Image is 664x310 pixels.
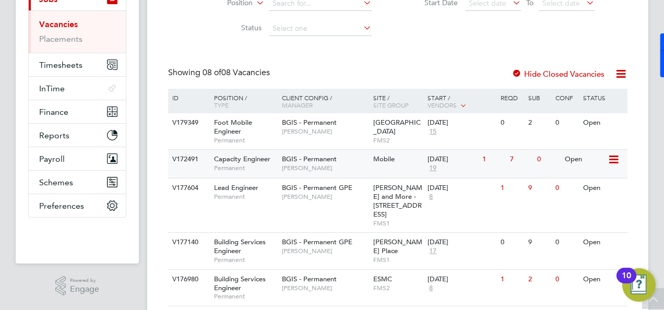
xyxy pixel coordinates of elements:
[553,113,580,133] div: 0
[553,233,580,252] div: 0
[29,10,126,53] div: Jobs
[282,127,368,136] span: [PERSON_NAME]
[580,89,626,106] div: Status
[214,237,266,255] span: Building Services Engineer
[526,270,553,289] div: 2
[580,233,626,252] div: Open
[279,89,371,114] div: Client Config /
[170,233,206,252] div: V177140
[425,89,498,115] div: Start /
[428,127,438,136] span: 15
[203,67,270,78] span: 08 Vacancies
[553,270,580,289] div: 0
[29,147,126,170] button: Payroll
[428,247,438,256] span: 17
[373,101,409,109] span: Site Group
[214,101,229,109] span: Type
[214,136,277,145] span: Permanent
[373,275,392,283] span: ESMC
[553,89,580,106] div: Conf
[214,154,270,163] span: Capacity Engineer
[282,118,337,127] span: BGIS - Permanent
[29,53,126,76] button: Timesheets
[39,177,73,187] span: Schemes
[203,67,221,78] span: 08 of
[373,183,422,219] span: [PERSON_NAME] and More - [STREET_ADDRESS]
[373,284,423,292] span: FMS2
[29,124,126,147] button: Reports
[373,136,423,145] span: FMS2
[170,178,206,198] div: V177604
[70,285,99,294] span: Engage
[373,154,395,163] span: Mobile
[28,228,126,245] a: Go to home page
[39,19,78,29] a: Vacancies
[29,171,126,194] button: Schemes
[29,77,126,100] button: InTime
[39,107,68,117] span: Finance
[282,164,368,172] span: [PERSON_NAME]
[282,101,313,109] span: Manager
[622,276,631,289] div: 10
[371,89,425,114] div: Site /
[498,89,525,106] div: Reqd
[39,34,82,44] a: Placements
[282,247,368,255] span: [PERSON_NAME]
[526,89,553,106] div: Sub
[201,23,262,32] label: Status
[428,184,495,193] div: [DATE]
[526,113,553,133] div: 2
[580,178,626,198] div: Open
[39,154,65,164] span: Payroll
[29,228,126,245] img: fastbook-logo-retina.png
[269,21,372,36] input: Select one
[29,100,126,123] button: Finance
[39,130,69,140] span: Reports
[373,237,422,255] span: [PERSON_NAME] Place
[428,238,495,247] div: [DATE]
[170,113,206,133] div: V179349
[428,101,457,109] span: Vendors
[214,183,258,192] span: Lead Engineer
[428,164,438,173] span: 19
[170,270,206,289] div: V176980
[39,60,82,70] span: Timesheets
[282,284,368,292] span: [PERSON_NAME]
[428,155,477,164] div: [DATE]
[562,150,608,169] div: Open
[507,150,535,169] div: 7
[55,276,100,296] a: Powered byEngage
[282,154,337,163] span: BGIS - Permanent
[428,284,434,293] span: 8
[29,194,126,217] button: Preferences
[580,113,626,133] div: Open
[214,164,277,172] span: Permanent
[373,219,423,228] span: FMS1
[373,256,423,264] span: FMS1
[373,118,421,136] span: [GEOGRAPHIC_DATA]
[498,233,525,252] div: 0
[168,67,272,78] div: Showing
[282,193,368,201] span: [PERSON_NAME]
[428,118,495,127] div: [DATE]
[39,84,65,93] span: InTime
[214,256,277,264] span: Permanent
[282,275,337,283] span: BGIS - Permanent
[535,150,562,169] div: 0
[428,193,434,201] span: 8
[39,201,84,211] span: Preferences
[480,150,507,169] div: 1
[428,275,495,284] div: [DATE]
[170,150,206,169] div: V172491
[170,89,206,106] div: ID
[498,113,525,133] div: 0
[214,292,277,301] span: Permanent
[214,118,252,136] span: Foot Mobile Engineer
[214,275,266,292] span: Building Services Engineer
[498,178,525,198] div: 1
[512,69,604,79] label: Hide Closed Vacancies
[214,193,277,201] span: Permanent
[282,183,352,192] span: BGIS - Permanent GPE
[206,89,279,114] div: Position /
[580,270,626,289] div: Open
